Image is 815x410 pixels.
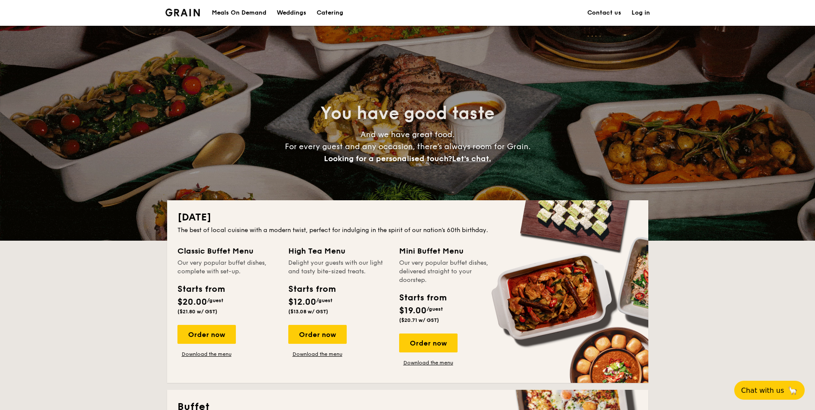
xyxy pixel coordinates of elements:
h2: [DATE] [177,211,638,224]
div: Order now [399,334,458,352]
span: /guest [427,306,443,312]
span: $20.00 [177,297,207,307]
span: /guest [207,297,223,303]
div: Our very popular buffet dishes, delivered straight to your doorstep. [399,259,500,285]
span: ($20.71 w/ GST) [399,317,439,323]
div: Starts from [399,291,446,304]
span: $19.00 [399,306,427,316]
a: Download the menu [399,359,458,366]
a: Download the menu [177,351,236,358]
div: Delight your guests with our light and tasty bite-sized treats. [288,259,389,276]
div: Order now [288,325,347,344]
div: Mini Buffet Menu [399,245,500,257]
span: Let's chat. [452,154,491,163]
div: Our very popular buffet dishes, complete with set-up. [177,259,278,276]
div: High Tea Menu [288,245,389,257]
div: The best of local cuisine with a modern twist, perfect for indulging in the spirit of our nation’... [177,226,638,235]
div: Order now [177,325,236,344]
div: Classic Buffet Menu [177,245,278,257]
a: Logotype [165,9,200,16]
div: Starts from [288,283,335,296]
span: Chat with us [741,386,784,395]
a: Download the menu [288,351,347,358]
div: Starts from [177,283,224,296]
span: ($13.08 w/ GST) [288,309,328,315]
span: 🦙 [788,386,798,395]
span: $12.00 [288,297,316,307]
span: /guest [316,297,333,303]
button: Chat with us🦙 [734,381,805,400]
span: ($21.80 w/ GST) [177,309,217,315]
img: Grain [165,9,200,16]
